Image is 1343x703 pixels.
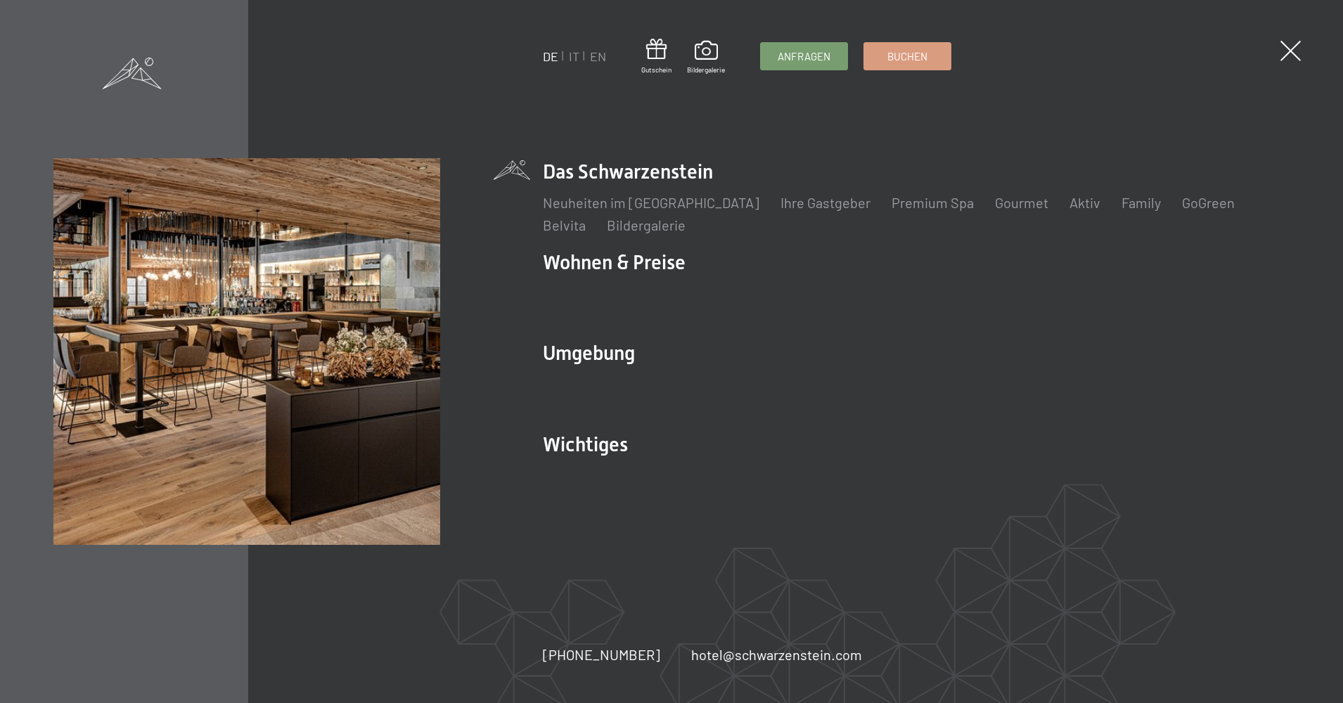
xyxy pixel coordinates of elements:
img: Wellnesshotel Südtirol SCHWARZENSTEIN - Wellnessurlaub in den Alpen, Wandern und Wellness [53,158,440,545]
a: Aktiv [1069,194,1100,211]
span: Gutschein [641,65,671,75]
a: Neuheiten im [GEOGRAPHIC_DATA] [543,194,759,211]
a: Family [1122,194,1161,211]
a: Gutschein [641,39,671,75]
a: Bildergalerie [607,217,686,233]
a: Ihre Gastgeber [780,194,870,211]
a: GoGreen [1182,194,1235,211]
span: Anfragen [778,49,830,64]
a: IT [569,49,579,64]
a: Premium Spa [892,194,974,211]
span: [PHONE_NUMBER] [543,646,660,663]
a: Bildergalerie [687,41,725,75]
a: DE [543,49,558,64]
a: Buchen [864,43,951,70]
span: Bildergalerie [687,65,725,75]
a: EN [590,49,606,64]
span: Buchen [887,49,927,64]
a: [PHONE_NUMBER] [543,645,660,664]
a: Gourmet [995,194,1048,211]
a: Anfragen [761,43,847,70]
a: hotel@schwarzenstein.com [691,645,862,664]
a: Belvita [543,217,586,233]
